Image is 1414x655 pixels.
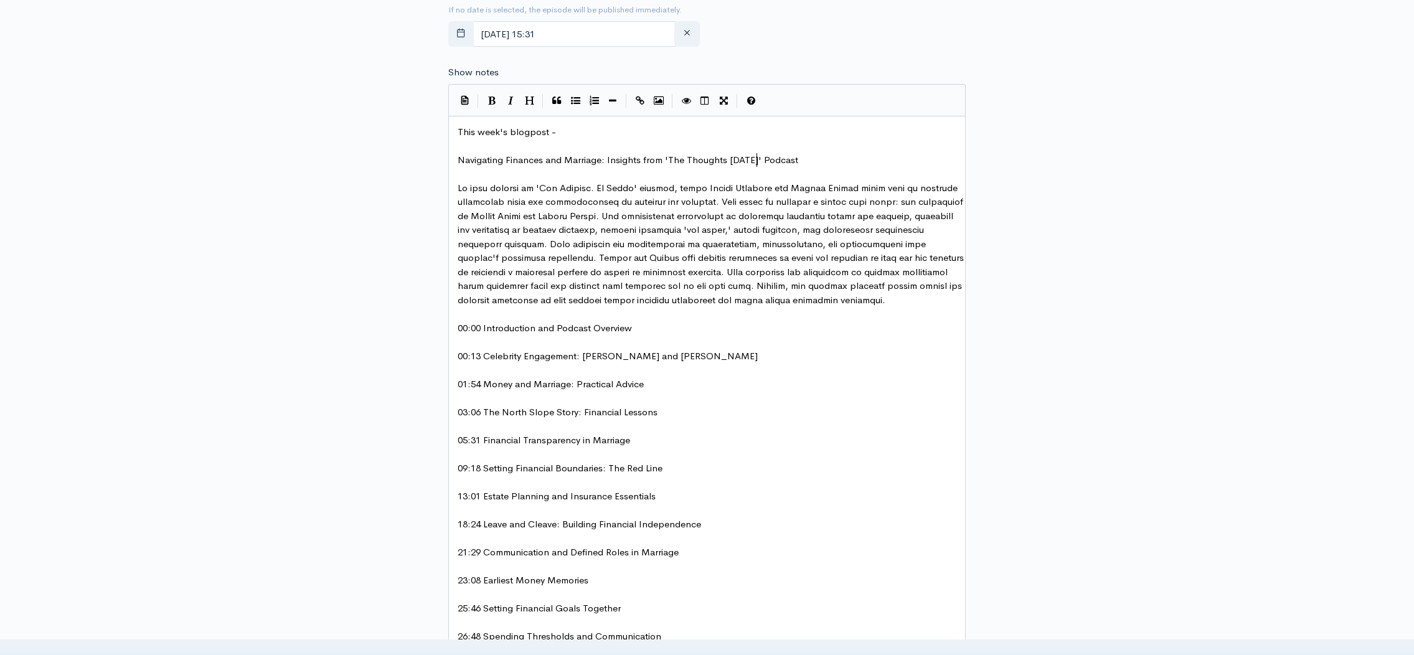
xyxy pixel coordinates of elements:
[631,92,649,110] button: Create Link
[458,490,656,502] span: 13:01 Estate Planning and Insurance Essentials
[448,21,474,47] button: toggle
[714,92,733,110] button: Toggle Fullscreen
[458,434,630,446] span: 05:31 Financial Transparency in Marriage
[742,92,760,110] button: Markdown Guide
[737,94,738,108] i: |
[458,518,701,530] span: 18:24 Leave and Cleave: Building Financial Independence
[448,65,499,80] label: Show notes
[458,350,758,362] span: 00:13 Celebrity Engagement: [PERSON_NAME] and [PERSON_NAME]
[478,94,479,108] i: |
[626,94,627,108] i: |
[677,92,695,110] button: Toggle Preview
[672,94,673,108] i: |
[458,546,679,558] span: 21:29 Communication and Defined Roles in Marriage
[566,92,585,110] button: Generic List
[458,630,661,642] span: 26:48 Spending Thresholds and Communication
[458,378,644,390] span: 01:54 Money and Marriage: Practical Advice
[603,92,622,110] button: Insert Horizontal Line
[542,94,544,108] i: |
[458,182,966,306] span: Lo ipsu dolorsi am 'Con Adipisc. El Seddo' eiusmod, tempo Incidi Utlabore etd Magnaa Enimad minim...
[520,92,539,110] button: Heading
[458,126,556,138] span: This week's blogpost -
[455,90,474,109] button: Insert Show Notes Template
[483,92,501,110] button: Bold
[458,406,658,418] span: 03:06 The North Slope Story: Financial Lessons
[649,92,668,110] button: Insert Image
[458,154,798,166] span: Navigating Finances and Marriage: Insights from 'The Thoughts [DATE]' Podcast
[674,21,700,47] button: clear
[448,4,682,15] small: If no date is selected, the episode will be published immediately.
[547,92,566,110] button: Quote
[458,462,662,474] span: 09:18 Setting Financial Boundaries: The Red Line
[695,92,714,110] button: Toggle Side by Side
[501,92,520,110] button: Italic
[458,602,621,614] span: 25:46 Setting Financial Goals Together
[458,322,632,334] span: 00:00 Introduction and Podcast Overview
[585,92,603,110] button: Numbered List
[458,574,588,586] span: 23:08 Earliest Money Memories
